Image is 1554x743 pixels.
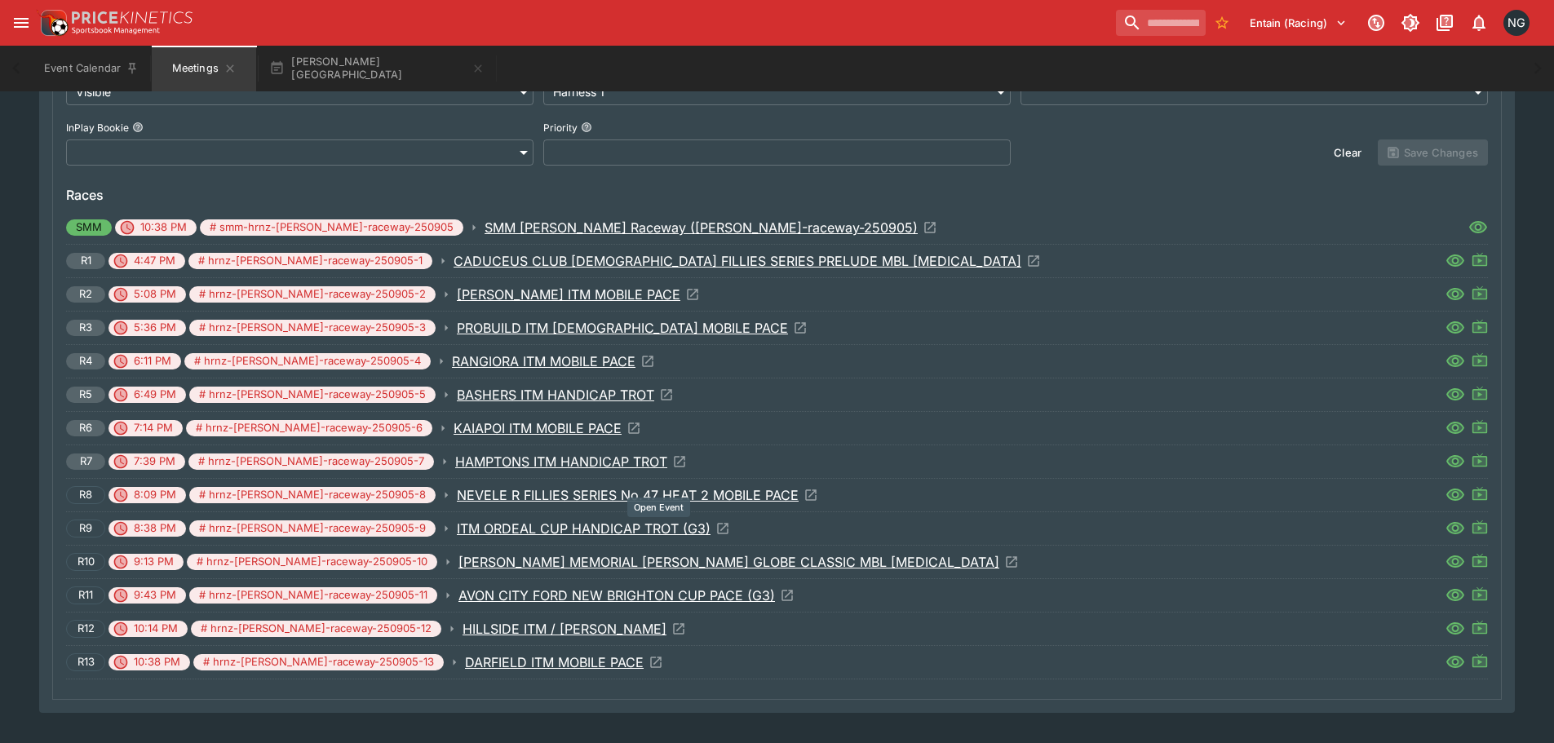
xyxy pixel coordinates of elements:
svg: Visible [1446,251,1465,271]
svg: Visible [1446,285,1465,304]
span: # hrnz-[PERSON_NAME]-raceway-250905-10 [187,554,437,570]
p: DARFIELD ITM MOBILE PACE [465,652,644,672]
p: HILLSIDE ITM / [PERSON_NAME] [463,619,666,639]
button: Select Tenant [1240,10,1357,36]
span: # hrnz-[PERSON_NAME]-raceway-250905-3 [189,320,436,336]
a: Open Event [465,652,663,672]
span: R10 [69,554,104,570]
svg: Live [1472,652,1488,669]
svg: Visible [1446,452,1465,471]
p: Priority [543,121,578,135]
span: R7 [70,453,102,470]
button: Meetings [152,46,256,91]
svg: Live [1472,318,1488,334]
button: Documentation [1430,8,1459,38]
span: # hrnz-[PERSON_NAME]-raceway-250905-13 [193,654,444,670]
img: PriceKinetics [72,11,193,24]
input: search [1116,10,1206,36]
a: Open Event [458,552,1019,572]
span: # smm-hrnz-[PERSON_NAME]-raceway-250905 [200,219,463,236]
div: Open Event [627,498,690,518]
p: PROBUILD ITM [DEMOGRAPHIC_DATA] MOBILE PACE [457,318,788,338]
span: 9:13 PM [124,554,184,570]
p: KAIAPOI ITM MOBILE PACE [454,418,622,438]
svg: Visible [1446,586,1465,605]
a: Open Event [457,318,808,338]
svg: Visible [1446,418,1465,438]
p: [PERSON_NAME] ITM MOBILE PACE [457,285,680,304]
h6: Races [66,185,1488,205]
span: # hrnz-[PERSON_NAME]-raceway-250905-8 [189,487,436,503]
span: 9:43 PM [124,587,186,604]
svg: Live [1472,385,1488,401]
svg: Visible [1468,218,1488,237]
svg: Live [1472,552,1488,568]
svg: Live [1472,485,1488,502]
span: 8:09 PM [124,487,186,503]
a: Open Event [457,385,674,405]
span: R2 [69,286,102,303]
span: # hrnz-[PERSON_NAME]-raceway-250905-1 [188,253,432,269]
a: Open Event [457,485,818,505]
a: Open Event [454,418,641,438]
div: Harness 1 [543,79,1011,105]
svg: Live [1472,586,1488,602]
span: R8 [70,487,101,503]
img: PriceKinetics Logo [36,7,69,39]
span: 7:14 PM [124,420,183,436]
span: 4:47 PM [124,253,185,269]
a: Open Event [452,352,655,371]
span: 6:11 PM [124,353,181,369]
span: 5:08 PM [124,286,186,303]
button: Priority [581,122,592,133]
svg: Live [1472,452,1488,468]
span: # hrnz-[PERSON_NAME]-raceway-250905-12 [191,621,441,637]
svg: Live [1472,418,1488,435]
svg: Visible [1446,652,1465,672]
span: 10:38 PM [124,654,190,670]
svg: Live [1472,619,1488,635]
span: # hrnz-[PERSON_NAME]-raceway-250905-11 [189,587,437,604]
span: # hrnz-[PERSON_NAME]-raceway-250905-9 [189,520,436,537]
div: Nick Goss [1503,10,1530,36]
svg: Live [1472,251,1488,268]
p: [PERSON_NAME] MEMORIAL [PERSON_NAME] GLOBE CLASSIC MBL [MEDICAL_DATA] [458,552,999,572]
button: open drawer [7,8,36,38]
button: InPlay Bookie [132,122,144,133]
span: R6 [69,420,102,436]
p: SMM [PERSON_NAME] Raceway ([PERSON_NAME]-raceway-250905) [485,218,918,237]
p: RANGIORA ITM MOBILE PACE [452,352,635,371]
span: R11 [69,587,102,604]
svg: Visible [1446,552,1465,572]
span: SMM [66,219,112,236]
svg: Live [1472,519,1488,535]
span: # hrnz-[PERSON_NAME]-raceway-250905-7 [188,453,434,470]
span: R5 [69,387,102,403]
a: Open Event [457,285,700,304]
span: R4 [69,353,102,369]
span: R9 [70,520,101,537]
button: Toggle light/dark mode [1396,8,1425,38]
p: InPlay Bookie [66,121,129,135]
button: Connected to PK [1361,8,1391,38]
a: Open Event [485,218,937,237]
p: BASHERS ITM HANDICAP TROT [457,385,654,405]
svg: Visible [1446,318,1465,338]
p: CADUCEUS CLUB [DEMOGRAPHIC_DATA] FILLIES SERIES PRELUDE MBL [MEDICAL_DATA] [454,251,1021,271]
span: R13 [69,654,104,670]
svg: Live [1472,352,1488,368]
p: AVON CITY FORD NEW BRIGHTON CUP PACE (G3) [458,586,775,605]
a: Open Event [455,452,687,471]
a: Open Event [457,519,730,538]
span: R1 [71,253,101,269]
p: ITM ORDEAL CUP HANDICAP TROT (G3) [457,519,711,538]
svg: Visible [1446,352,1465,371]
a: Open Event [454,251,1041,271]
div: Visible [66,79,533,105]
span: 7:39 PM [124,453,185,470]
button: No Bookmarks [1209,10,1235,36]
span: 6:49 PM [124,387,186,403]
span: 8:38 PM [124,520,186,537]
button: Nick Goss [1499,5,1534,41]
button: Event Calendar [34,46,148,91]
